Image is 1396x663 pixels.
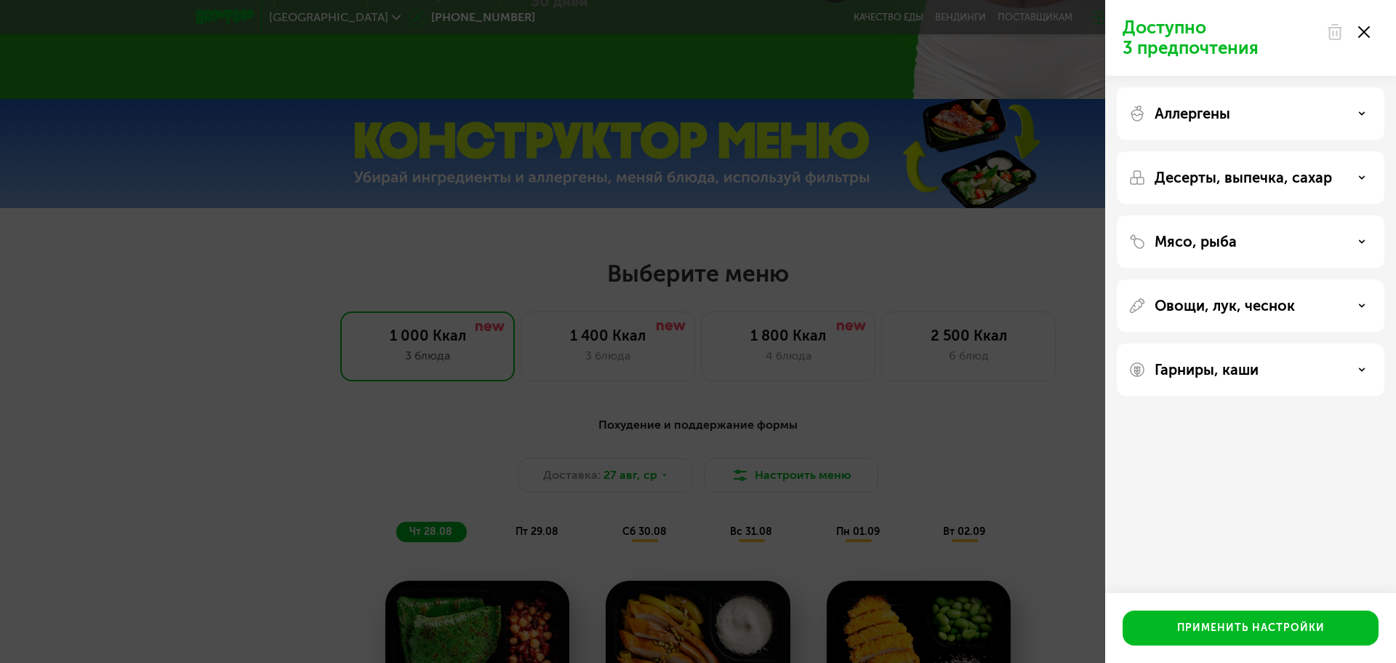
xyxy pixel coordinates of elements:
p: Овощи, лук, чеснок [1155,297,1295,314]
p: Гарниры, каши [1155,361,1259,378]
button: Применить настройки [1123,611,1379,646]
p: Мясо, рыба [1155,233,1237,250]
p: Аллергены [1155,105,1230,122]
p: Десерты, выпечка, сахар [1155,169,1332,186]
div: Применить настройки [1177,621,1325,635]
p: Доступно 3 предпочтения [1123,17,1317,58]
